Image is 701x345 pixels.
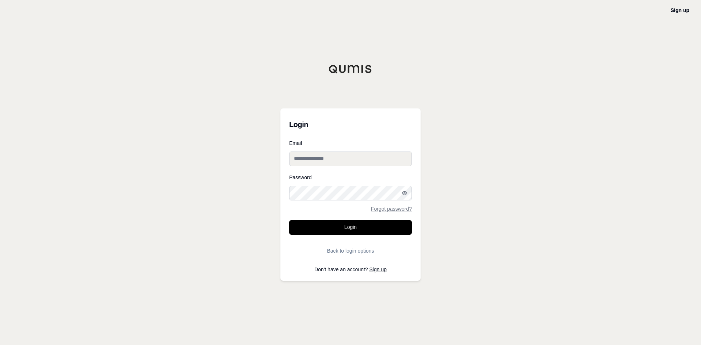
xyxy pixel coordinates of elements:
[371,206,412,211] a: Forgot password?
[289,244,412,258] button: Back to login options
[329,65,372,73] img: Qumis
[289,175,412,180] label: Password
[289,141,412,146] label: Email
[289,220,412,235] button: Login
[289,117,412,132] h3: Login
[289,267,412,272] p: Don't have an account?
[369,267,387,272] a: Sign up
[671,7,689,13] a: Sign up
